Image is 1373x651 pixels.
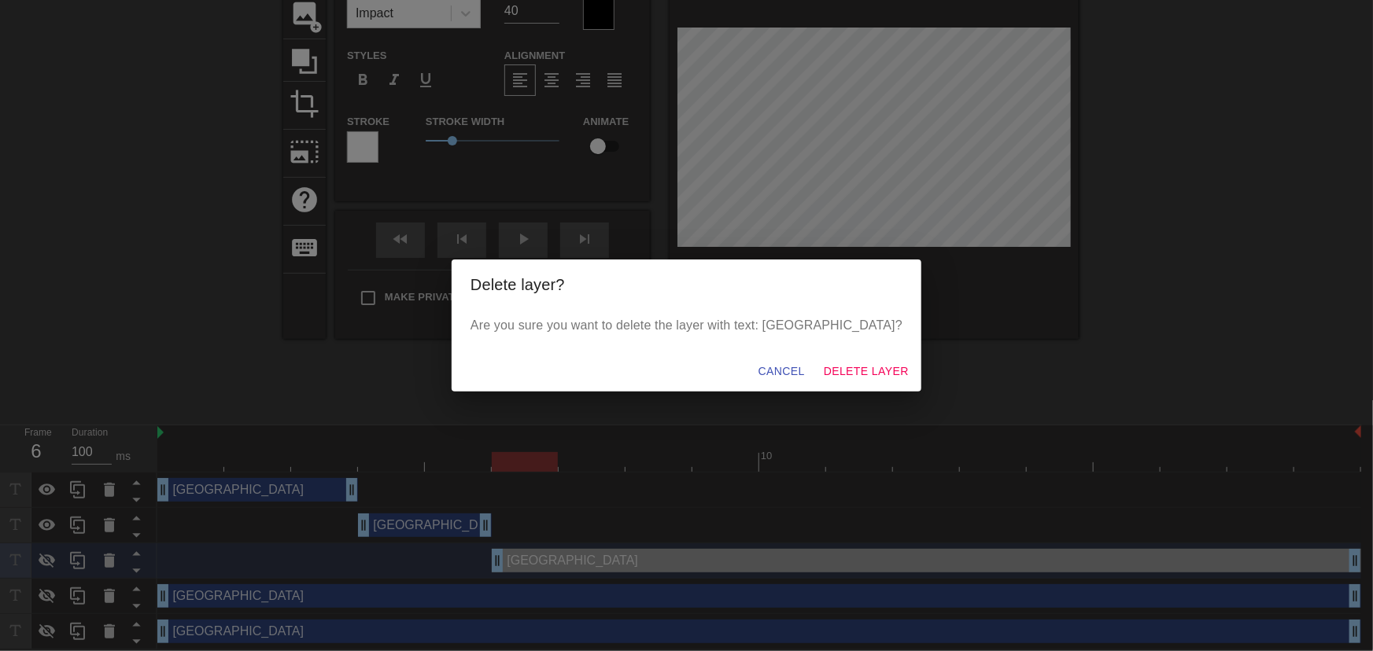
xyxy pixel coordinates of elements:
button: Delete Layer [818,357,915,386]
p: Are you sure you want to delete the layer with text: [GEOGRAPHIC_DATA]? [471,316,902,335]
h2: Delete layer? [471,272,902,297]
button: Cancel [752,357,811,386]
span: Cancel [758,362,805,381]
span: Delete Layer [824,362,909,381]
